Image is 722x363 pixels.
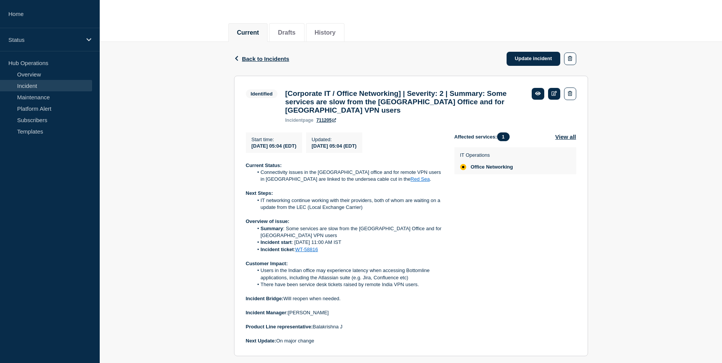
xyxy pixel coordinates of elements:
li: : [253,246,442,253]
div: affected [460,164,466,170]
p: Will reopen when needed. [246,295,442,302]
p: Updated : [312,137,357,142]
strong: Incident start [261,239,292,245]
button: Back to Incidents [234,56,289,62]
strong: Customer Impact: [246,261,288,266]
span: incident [285,118,303,123]
li: IT networking continue working with their providers, both of whom are waiting on a update from th... [253,197,442,211]
strong: Incident Manager: [246,310,288,315]
p: Status [8,37,81,43]
li: Connectivity issues in the [GEOGRAPHIC_DATA] office and for remote VPN users in [GEOGRAPHIC_DATA]... [253,169,442,183]
h3: [Corporate IT / Office Networking] | Severity: 2 | Summary: Some services are slow from the [GEOG... [285,89,524,115]
a: Red Sea [411,176,430,182]
strong: Next Update: [246,338,276,344]
strong: Overview of issue: [246,218,290,224]
span: 1 [497,132,510,141]
p: On major change [246,338,442,344]
li: : [DATE] 11:00 AM IST [253,239,442,246]
button: History [315,29,336,36]
p: Start time : [252,137,296,142]
button: View all [555,132,576,141]
span: Affected services: [454,132,513,141]
button: Current [237,29,259,36]
strong: Incident ticket [261,247,294,252]
strong: Next Steps: [246,190,273,196]
strong: Summary [261,226,283,231]
a: Update incident [507,52,561,66]
li: Users in the Indian office may experience latency when accessing Bottomline applications, includi... [253,267,442,281]
p: [PERSON_NAME] [246,309,442,316]
span: Back to Incidents [242,56,289,62]
button: Drafts [278,29,295,36]
strong: Current Status: [246,162,282,168]
li: There have been service desk tickets raised by remote India VPN users. [253,281,442,288]
a: WT-58816 [295,247,318,252]
p: Balakrishna J [246,323,442,330]
a: 711205 [316,118,336,123]
strong: Product Line representative: [246,324,313,330]
li: : Some services are slow from the [GEOGRAPHIC_DATA] Office and for [GEOGRAPHIC_DATA] VPN users [253,225,442,239]
div: [DATE] 05:04 (EDT) [312,142,357,149]
span: Identified [246,89,278,98]
p: IT Operations [460,152,513,158]
strong: Incident Bridge: [246,296,284,301]
p: page [285,118,313,123]
span: Office Networking [471,164,513,170]
span: [DATE] 05:04 (EDT) [252,143,296,149]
